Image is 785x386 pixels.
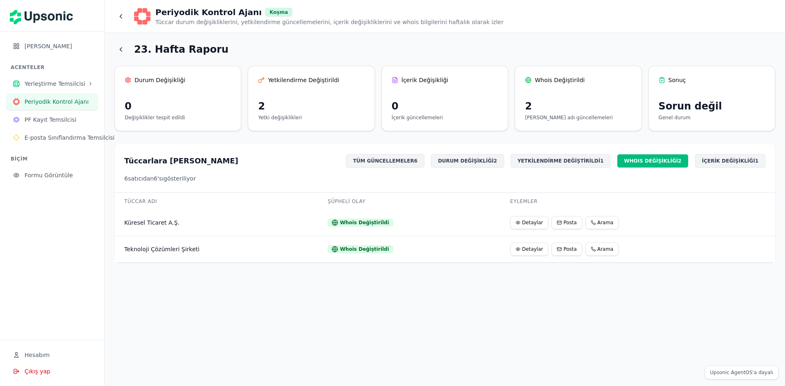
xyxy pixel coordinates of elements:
[25,368,50,375] font: Çıkış yap
[25,172,73,178] font: Formu Görüntüle
[155,19,503,25] font: Tüccar durum değişikliklerini, yetkilendirme güncellemelerini, içerik değişikliklerini ve whois b...
[11,156,28,162] font: BİÇİM
[659,100,722,112] font: Sorun değil
[7,43,98,51] a: [PERSON_NAME]
[493,158,497,164] font: 2
[563,246,576,252] font: Posta
[268,77,339,83] font: Yetkilendirme Değiştirildi
[25,80,85,87] font: Yerleştirme Temsilcisi
[353,158,414,164] font: TÜM GÜNCELLEMELER
[13,116,20,123] img: PF Kayıt Temsilcisi
[552,216,582,229] button: Posta
[668,77,686,83] font: Sonuç
[124,175,128,182] font: 6
[7,129,98,146] button: E-posta Sınıflandırma Temsilcisi
[7,76,98,92] button: Yerleştirme Temsilcisi
[552,243,582,256] button: Posta
[414,158,417,164] font: 6
[438,158,493,164] font: DURUM DEĞİŞİKLİĞİ
[7,117,98,125] a: PF Kayıt TemsilcisiPF Kayıt Temsilcisi
[10,4,78,27] img: Upsonik
[7,135,98,143] a: E-posta Sınıflandırma TemsilcisiE-posta Sınıflandırma Temsilcisi
[134,8,150,25] img: Periyodik Kontrol Ajanı
[25,43,72,49] font: [PERSON_NAME]
[7,352,98,360] a: Hesabım
[401,77,449,83] font: İçerik Değişikliği
[510,243,548,256] button: Detaylar
[510,199,538,204] font: Eylemler
[124,156,238,165] font: Tüccarlara [PERSON_NAME]
[600,158,603,164] font: 1
[124,246,200,252] font: Teknoloji Çözümleri Şirketi
[518,158,600,164] font: YETKİLENDİRME DEĞİŞTİRİLDİ
[624,158,678,164] font: WHOIS DEĞİŞİKLİĞİ
[525,100,532,112] font: 2
[597,220,614,225] font: Arama
[25,116,76,123] font: PF Kayıt Temsilcisi
[585,243,619,256] button: Arama
[392,115,443,120] font: İçerik güncellemeleri
[7,347,98,363] button: Hesabım
[135,77,185,83] font: Durum Değişikliği
[7,94,98,110] button: Periyodik Kontrol Ajanı
[25,134,114,141] font: E-posta Sınıflandırma Temsilcisi
[258,115,302,120] font: Yetki değişiklikleri
[7,363,98,379] button: Çıkış yap
[7,38,98,54] button: [PERSON_NAME]
[525,115,613,120] font: [PERSON_NAME] adı güncellemeleri
[340,246,389,252] font: Whois Değiştirildi
[7,99,98,107] a: Periyodik Kontrol AjanıPeriyodik Kontrol Ajanı
[7,172,98,180] a: Formu Görüntüle
[13,134,20,141] img: E-posta Sınıflandırma Temsilcisi
[597,246,614,252] font: Arama
[124,199,157,204] font: Tüccar Adı
[7,112,98,128] button: PF Kayıt Temsilcisi
[25,98,89,105] font: Periyodik Kontrol Ajanı
[134,44,229,55] font: 23. Hafta Raporu
[258,100,265,112] font: 2
[155,7,262,17] font: Periyodik Kontrol Ajanı
[678,158,681,164] font: 2
[125,115,185,120] font: Değişiklikler tespit edildi
[269,9,288,15] font: Koşma
[755,158,758,164] font: 1
[128,175,154,182] font: satıcıdan
[585,216,619,229] button: Arama
[510,216,548,229] button: Detaylar
[327,199,366,204] font: Şüpheli Olay
[563,220,576,225] font: Posta
[13,98,20,105] img: Periyodik Kontrol Ajanı
[13,80,20,87] img: Yerleştirme Temsilcisi
[702,158,755,164] font: İÇERİK DEĞİŞİKLİĞİ
[340,220,389,225] font: Whois Değiştirildi
[11,65,45,70] font: ACENTELER
[154,175,164,182] font: 6'sı
[124,219,179,226] font: Küresel Ticaret A.Ş.
[7,167,98,183] button: Formu Görüntüle
[535,77,585,83] font: Whois Değiştirildi
[125,100,132,112] font: 0
[659,115,691,120] font: Genel durum
[25,352,49,358] font: Hesabım
[164,175,196,182] font: gösteriliyor
[392,100,399,112] font: 0
[522,246,543,252] font: Detaylar
[522,220,543,225] font: Detaylar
